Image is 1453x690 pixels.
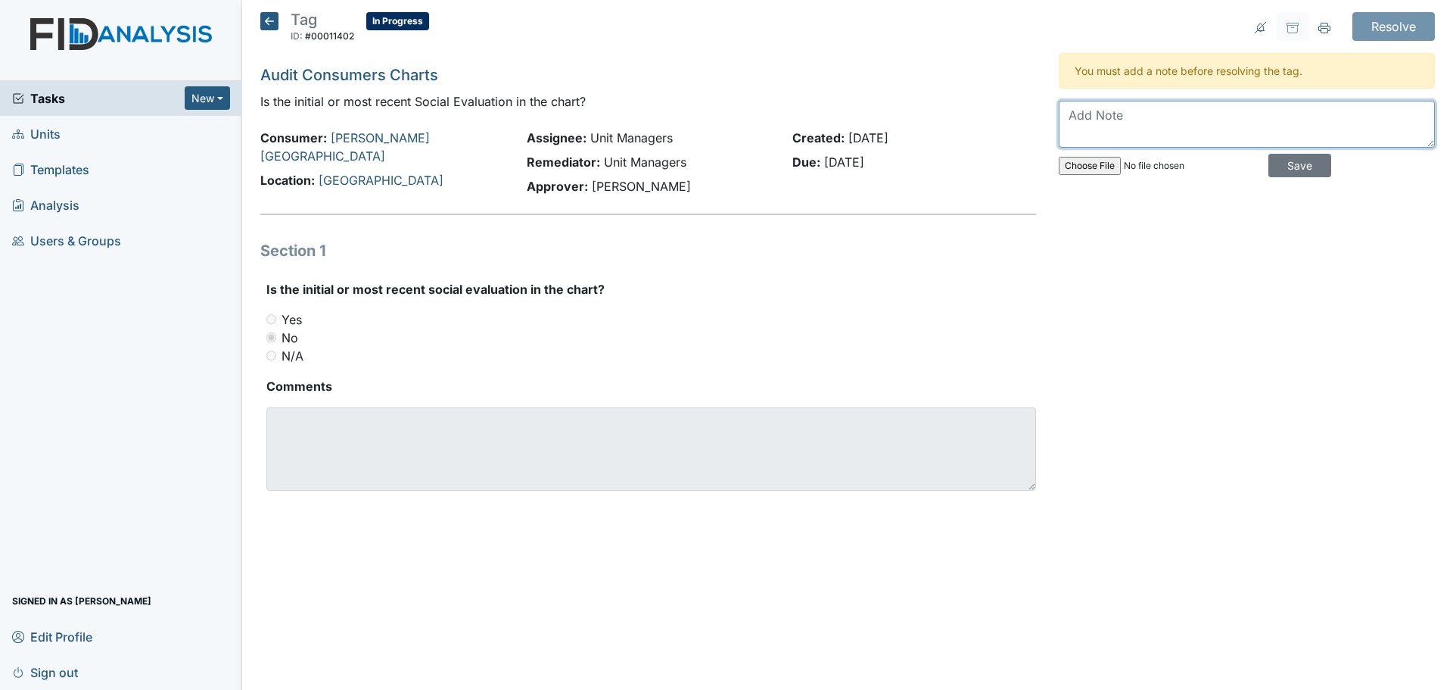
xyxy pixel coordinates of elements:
label: No [282,329,298,347]
input: N/A [266,351,276,361]
h1: Section 1 [260,239,1036,262]
strong: Due: [792,155,820,170]
strong: Comments [266,377,1036,395]
a: [PERSON_NAME][GEOGRAPHIC_DATA] [260,130,430,164]
span: Unit Managers [590,130,673,145]
label: Yes [282,311,302,329]
div: You must add a note before resolving the tag. [1059,53,1435,89]
span: In Progress [366,12,429,30]
span: Tag [291,11,317,29]
span: Templates [12,158,89,181]
a: Tasks [12,89,185,108]
span: Edit Profile [12,625,92,648]
strong: Remediator: [527,155,600,170]
span: Signed in as [PERSON_NAME] [12,589,151,613]
span: [DATE] [848,130,888,145]
span: Users & Groups [12,229,121,252]
span: Sign out [12,660,78,684]
input: Save [1268,154,1331,177]
strong: Assignee: [527,130,586,145]
a: [GEOGRAPHIC_DATA] [319,173,443,188]
strong: Approver: [527,179,588,194]
input: Yes [266,314,276,324]
strong: Consumer: [260,130,327,145]
span: [PERSON_NAME] [592,179,691,194]
span: Units [12,122,61,145]
button: New [185,86,230,110]
p: Is the initial or most recent Social Evaluation in the chart? [260,92,1036,111]
input: No [266,333,276,342]
span: ID: [291,30,303,42]
label: Is the initial or most recent social evaluation in the chart? [266,280,605,298]
span: Analysis [12,193,79,217]
span: Unit Managers [604,155,686,170]
a: Audit Consumers Charts [260,66,438,84]
strong: Created: [792,130,845,145]
span: #00011402 [305,30,354,42]
strong: Location: [260,173,315,188]
label: N/A [282,347,303,365]
input: Resolve [1352,12,1435,41]
span: [DATE] [824,155,864,170]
